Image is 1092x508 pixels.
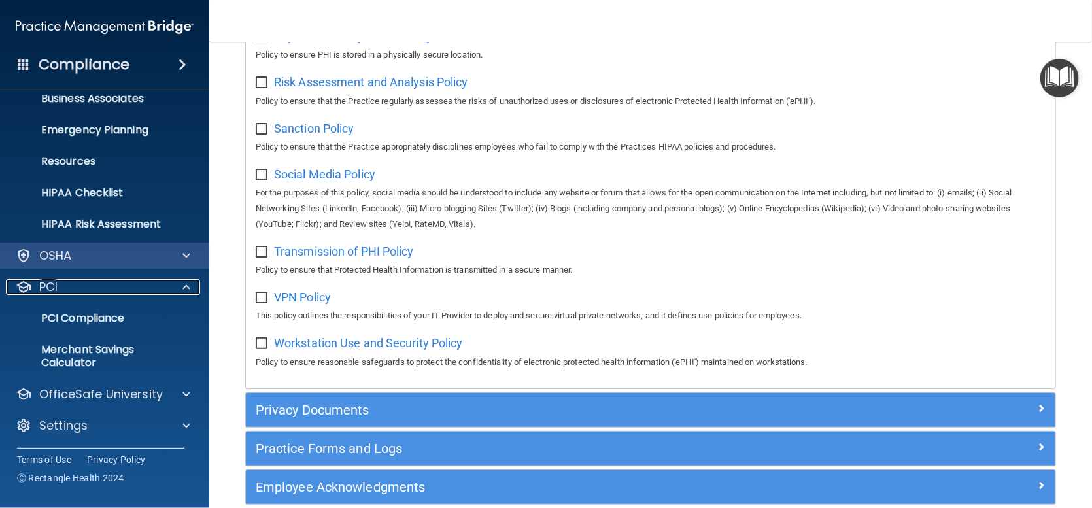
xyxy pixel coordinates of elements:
span: Transmission of PHI Policy [274,245,414,258]
a: OfficeSafe University [16,386,190,402]
p: HIPAA Checklist [9,186,187,199]
a: PCI [16,279,190,295]
p: For the purposes of this policy, social media should be understood to include any website or foru... [256,185,1046,232]
h5: Practice Forms and Logs [256,441,844,456]
p: OSHA [39,248,72,263]
p: PCI Compliance [9,312,187,325]
h5: Privacy Documents [256,403,844,417]
span: Risk Assessment and Analysis Policy [274,75,468,89]
a: Privacy Policy [87,453,146,466]
a: Practice Forms and Logs [256,438,1046,459]
p: This policy outlines the responsibilities of your IT Provider to deploy and secure virtual privat... [256,308,1046,324]
a: Settings [16,418,190,433]
h4: Compliance [39,56,129,74]
a: Employee Acknowledgments [256,477,1046,498]
p: Policy to ensure that Protected Health Information is transmitted in a secure manner. [256,262,1046,278]
p: Policy to ensure PHI is stored in a physically secure location. [256,47,1046,63]
p: Policy to ensure reasonable safeguards to protect the confidentiality of electronic protected hea... [256,354,1046,370]
span: VPN Policy [274,290,331,304]
p: OfficeSafe University [39,386,163,402]
a: Privacy Documents [256,399,1046,420]
p: Policy to ensure that the Practice appropriately disciplines employees who fail to comply with th... [256,139,1046,155]
a: OSHA [16,248,190,263]
p: Merchant Savings Calculator [9,343,187,369]
p: HIPAA Risk Assessment [9,218,187,231]
button: Open Resource Center [1040,59,1079,97]
h5: Employee Acknowledgments [256,480,844,494]
p: Emergency Planning [9,124,187,137]
img: PMB logo [16,14,194,40]
a: Terms of Use [17,453,71,466]
p: Settings [39,418,88,433]
span: Sanction Policy [274,122,354,135]
span: Ⓒ Rectangle Health 2024 [17,471,124,484]
span: Workstation Use and Security Policy [274,336,463,350]
span: Social Media Policy [274,167,375,181]
p: Resources [9,155,187,168]
p: PCI [39,279,58,295]
p: Business Associates [9,92,187,105]
iframe: Drift Widget Chat Controller [866,416,1076,467]
p: Policy to ensure that the Practice regularly assesses the risks of unauthorized uses or disclosur... [256,93,1046,109]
